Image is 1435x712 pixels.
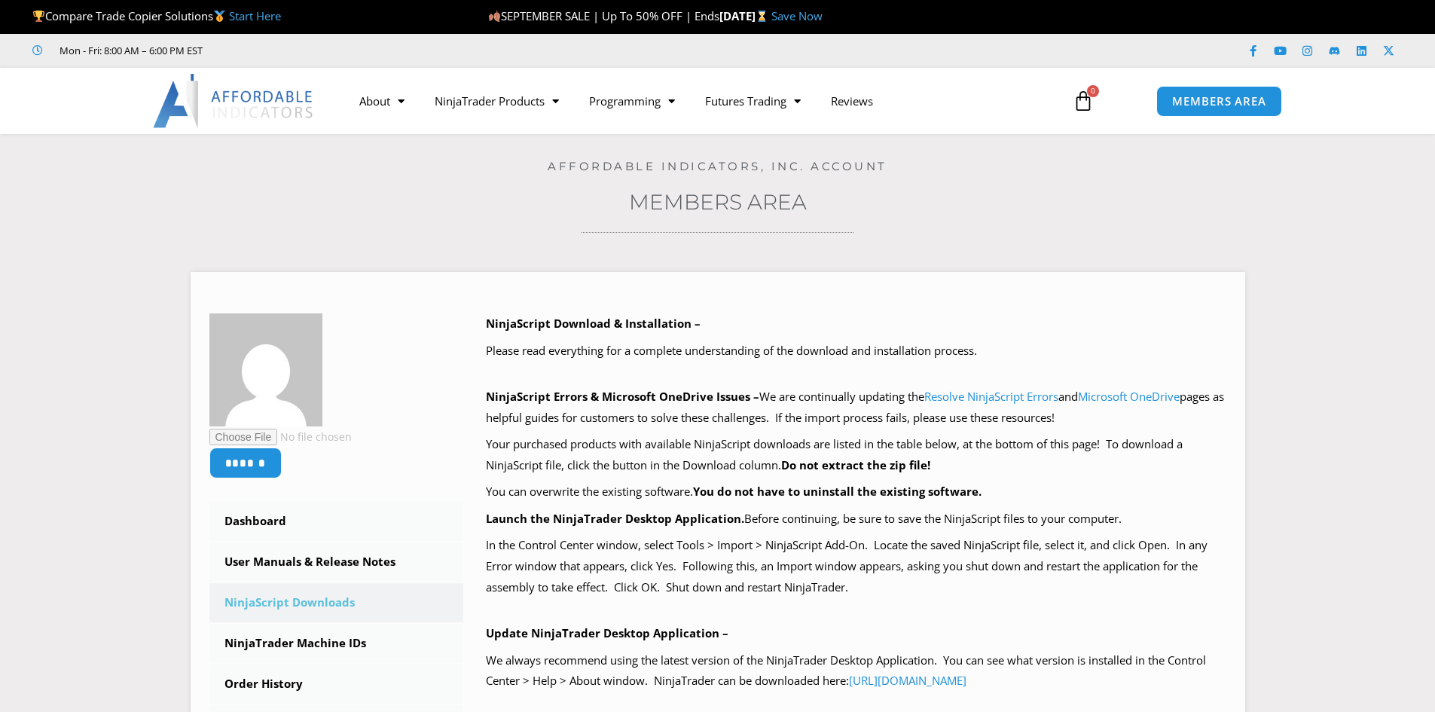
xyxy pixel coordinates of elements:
img: LogoAI | Affordable Indicators – NinjaTrader [153,74,315,128]
img: 🍂 [489,11,500,22]
nav: Menu [344,84,1055,118]
a: Futures Trading [690,84,816,118]
a: Start Here [229,8,281,23]
b: You do not have to uninstall the existing software. [693,484,982,499]
iframe: Customer reviews powered by Trustpilot [224,43,450,58]
p: We are continually updating the and pages as helpful guides for customers to solve these challeng... [486,387,1226,429]
a: Affordable Indicators, Inc. Account [548,159,887,173]
p: We always recommend using the latest version of the NinjaTrader Desktop Application. You can see ... [486,650,1226,692]
span: Compare Trade Copier Solutions [32,8,281,23]
img: 16e1996da4f00b1db95ed340865d5ed22c6f1ff89c24401522f3f15935d2e658 [209,313,322,426]
a: [URL][DOMAIN_NAME] [849,673,966,688]
a: NinjaTrader Machine IDs [209,624,464,663]
b: NinjaScript Download & Installation – [486,316,701,331]
a: Members Area [629,189,807,215]
a: MEMBERS AREA [1156,86,1282,117]
span: MEMBERS AREA [1172,96,1266,107]
span: Mon - Fri: 8:00 AM – 6:00 PM EST [56,41,203,60]
b: Launch the NinjaTrader Desktop Application. [486,511,744,526]
b: NinjaScript Errors & Microsoft OneDrive Issues – [486,389,759,404]
a: User Manuals & Release Notes [209,542,464,582]
p: In the Control Center window, select Tools > Import > NinjaScript Add-On. Locate the saved NinjaS... [486,535,1226,598]
span: 0 [1087,85,1099,97]
a: 0 [1050,79,1116,123]
a: About [344,84,420,118]
b: Update NinjaTrader Desktop Application – [486,625,728,640]
strong: [DATE] [719,8,771,23]
p: Please read everything for a complete understanding of the download and installation process. [486,341,1226,362]
a: Save Now [771,8,823,23]
a: Microsoft OneDrive [1078,389,1180,404]
a: Resolve NinjaScript Errors [924,389,1058,404]
a: Programming [574,84,690,118]
a: Reviews [816,84,888,118]
span: SEPTEMBER SALE | Up To 50% OFF | Ends [488,8,719,23]
img: 🏆 [33,11,44,22]
p: You can overwrite the existing software. [486,481,1226,503]
a: NinjaScript Downloads [209,583,464,622]
a: Dashboard [209,502,464,541]
img: 🥇 [214,11,225,22]
p: Before continuing, be sure to save the NinjaScript files to your computer. [486,509,1226,530]
p: Your purchased products with available NinjaScript downloads are listed in the table below, at th... [486,434,1226,476]
img: ⌛ [756,11,768,22]
a: NinjaTrader Products [420,84,574,118]
b: Do not extract the zip file! [781,457,930,472]
a: Order History [209,665,464,704]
